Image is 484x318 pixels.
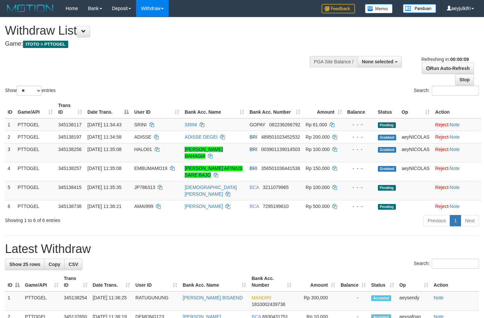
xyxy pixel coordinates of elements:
td: - [338,291,369,311]
span: 345138415 [58,185,81,190]
span: [DATE] 11:35:08 [87,147,121,152]
a: Note [450,204,460,209]
span: AMAI999 [134,204,153,209]
div: - - - [347,165,373,172]
th: Action [431,272,479,291]
span: BRI [249,147,257,152]
div: - - - [347,134,373,140]
span: GOPAY [249,122,265,127]
button: None selected [358,56,402,67]
a: Reject [435,204,448,209]
td: PTTOGEL [15,200,56,212]
a: Note [434,295,444,300]
img: Button%20Memo.svg [365,4,393,13]
span: EMBUMAMO19 [134,166,167,171]
span: Refreshing in: [421,57,469,62]
input: Search: [432,259,479,269]
td: PTTOGEL [15,181,56,200]
th: Balance: activate to sort column ascending [338,272,369,291]
div: - - - [347,203,373,210]
span: Copy [49,262,60,267]
a: Next [461,215,479,226]
td: aeyNICOLAS [399,131,432,143]
div: - - - [347,121,373,128]
span: Grabbed [378,166,397,172]
th: Op: activate to sort column ascending [397,272,431,291]
a: Note [450,166,460,171]
span: HALO01 [134,147,152,152]
td: · [432,200,481,212]
span: CSV [69,262,78,267]
span: Rp 150.000 [306,166,330,171]
label: Search: [414,259,479,269]
td: aeyNICOLAS [399,162,432,181]
img: MOTION_logo.png [5,3,56,13]
span: Pending [378,122,396,128]
a: Note [450,122,460,127]
td: [DATE] 11:36:25 [90,291,133,311]
span: Copy 489501023452532 to clipboard [261,134,300,140]
span: Copy 003901139014503 to clipboard [261,147,300,152]
span: Grabbed [378,135,397,140]
span: BCA [249,185,259,190]
span: Rp 100.000 [306,147,330,152]
a: [PERSON_NAME] [185,204,223,209]
div: Showing 1 to 6 of 6 entries [5,214,197,224]
a: Note [450,147,460,152]
span: Rp 61.000 [306,122,327,127]
th: ID [5,99,15,118]
span: Rp 200.000 [306,134,330,140]
span: BRI [249,134,257,140]
span: Copy 3211079965 to clipboard [263,185,289,190]
td: 2 [5,131,15,143]
td: PTTOGEL [15,162,56,181]
td: 1 [5,118,15,131]
th: Bank Acc. Name: activate to sort column ascending [182,99,247,118]
span: 345138256 [58,147,81,152]
th: Amount: activate to sort column ascending [303,99,345,118]
td: aeysendy [397,291,431,311]
span: [DATE] 11:34:43 [87,122,121,127]
a: Copy [44,259,65,270]
td: PTTOGEL [15,143,56,162]
th: Balance [345,99,375,118]
strong: 00:00:09 [450,57,469,62]
a: [PERSON_NAME] BAHAGIA [185,147,223,159]
span: 345138738 [58,204,81,209]
span: BCA [249,204,259,209]
select: Showentries [17,86,42,96]
span: Pending [378,204,396,210]
a: Stop [455,74,474,85]
th: Trans ID: activate to sort column ascending [61,272,90,291]
span: Copy 1810002439736 to clipboard [251,302,285,307]
span: ADISSE [134,134,151,140]
a: [PERSON_NAME] AFINIUS SARE BAJO [185,166,242,178]
a: [PERSON_NAME] BISAEND [183,295,243,300]
td: · [432,118,481,131]
td: PTTOGEL [15,118,56,131]
th: Trans ID: activate to sort column ascending [56,99,85,118]
label: Show entries [5,86,56,96]
span: None selected [362,59,394,64]
th: Status: activate to sort column ascending [369,272,397,291]
img: Feedback.jpg [322,4,355,13]
span: Pending [378,185,396,191]
div: - - - [347,146,373,153]
th: Bank Acc. Name: activate to sort column ascending [180,272,249,291]
span: Copy 356501036441538 to clipboard [261,166,300,171]
span: 345138257 [58,166,81,171]
th: User ID: activate to sort column ascending [133,272,180,291]
span: [DATE] 11:36:21 [87,204,121,209]
a: Reject [435,147,448,152]
input: Search: [432,86,479,96]
a: Previous [423,215,450,226]
a: Note [450,134,460,140]
a: Run Auto-Refresh [422,63,474,74]
td: 345138254 [61,291,90,311]
span: MANDIRI [251,295,271,300]
td: · [432,162,481,181]
th: Bank Acc. Number: activate to sort column ascending [249,272,294,291]
label: Search: [414,86,479,96]
th: Op: activate to sort column ascending [399,99,432,118]
span: 345138197 [58,134,81,140]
